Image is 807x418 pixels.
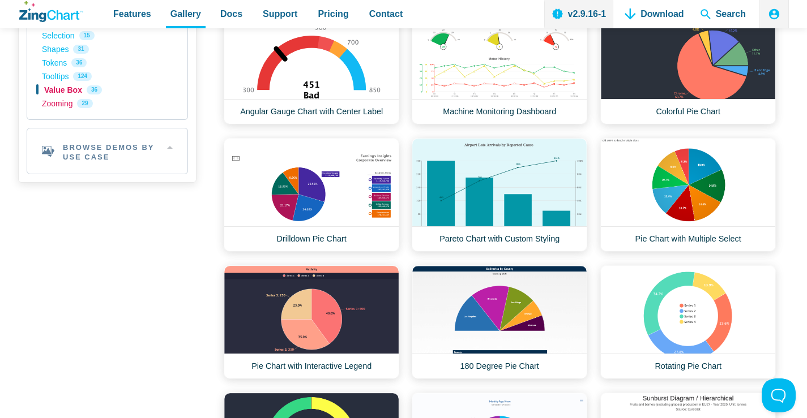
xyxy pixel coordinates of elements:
a: ZingChart Logo. Click to return to the homepage [19,1,83,22]
span: Support [263,6,297,21]
a: Colorful Pie Chart [600,11,776,124]
a: Angular Gauge Chart with Center Label [224,11,399,124]
span: Contact [369,6,403,21]
span: Features [113,6,151,21]
a: Drilldown Pie Chart [224,138,399,252]
a: Pareto Chart with Custom Styling [412,138,587,252]
a: Rotating Pie Chart [600,265,776,379]
span: Pricing [318,6,348,21]
h2: Browse Demos By Use Case [27,128,187,174]
a: 180 Degree Pie Chart [412,265,587,379]
a: Pie Chart with Interactive Legend [224,265,399,379]
a: Machine Monitoring Dashboard [412,11,587,124]
span: Gallery [170,6,201,21]
span: Docs [220,6,242,21]
a: Pie Chart with Multiple Select [600,138,776,252]
iframe: Toggle Customer Support [762,378,796,412]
